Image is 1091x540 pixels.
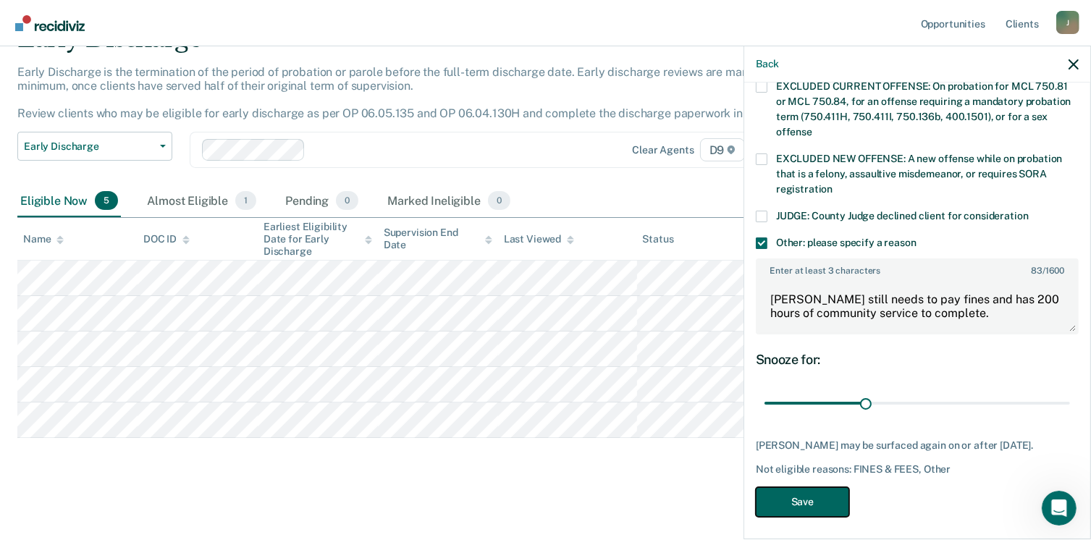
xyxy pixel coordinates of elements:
span: EXCLUDED NEW OFFENSE: A new offense while on probation that is a felony, assaultive misdemeanor, ... [776,153,1062,195]
textarea: [PERSON_NAME] still needs to pay fines and has 200 hours of community service to complete. [757,279,1077,333]
div: [PERSON_NAME] may be surfaced again on or after [DATE]. [756,439,1079,452]
button: Save [756,487,849,517]
div: DOC ID [143,233,190,245]
span: D9 [700,138,746,161]
div: Not eligible reasons: FINES & FEES, Other [756,463,1079,476]
iframe: Intercom live chat [1042,491,1077,526]
div: Snooze for: [756,352,1079,368]
div: Name [23,233,64,245]
div: Status [643,233,674,245]
span: 0 [336,191,358,210]
span: JUDGE: County Judge declined client for consideration [776,210,1029,222]
span: Early Discharge [24,140,154,153]
span: 0 [488,191,510,210]
img: Recidiviz [15,15,85,31]
div: J [1056,11,1079,34]
div: Pending [282,185,361,217]
span: Other: please specify a reason [776,237,917,248]
span: / 1600 [1031,266,1064,276]
label: Enter at least 3 characters [757,260,1077,276]
div: Supervision End Date [384,227,492,251]
span: 1 [235,191,256,210]
button: Back [756,58,779,70]
span: 83 [1031,266,1042,276]
p: Early Discharge is the termination of the period of probation or parole before the full-term disc... [17,65,796,121]
button: Profile dropdown button [1056,11,1079,34]
div: Last Viewed [504,233,574,245]
div: Eligible Now [17,185,121,217]
div: Clear agents [632,144,694,156]
div: Earliest Eligibility Date for Early Discharge [264,221,372,257]
div: Marked Ineligible [384,185,513,217]
div: Almost Eligible [144,185,259,217]
span: 5 [95,191,118,210]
